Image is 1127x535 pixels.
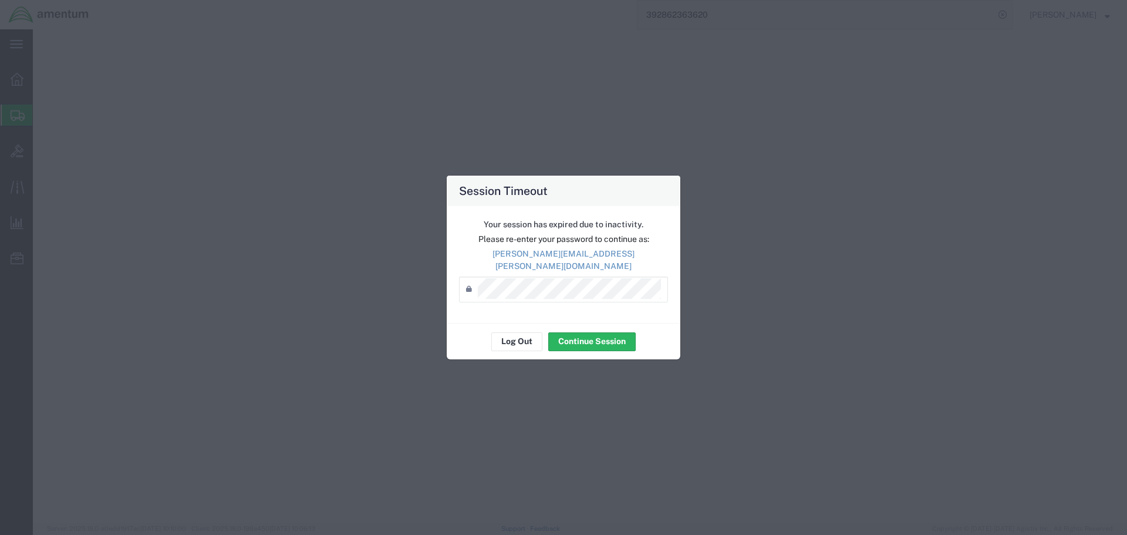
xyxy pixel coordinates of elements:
[459,248,668,272] p: [PERSON_NAME][EMAIL_ADDRESS][PERSON_NAME][DOMAIN_NAME]
[459,233,668,245] p: Please re-enter your password to continue as:
[459,218,668,231] p: Your session has expired due to inactivity.
[491,332,542,351] button: Log Out
[459,182,548,199] h4: Session Timeout
[548,332,636,351] button: Continue Session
